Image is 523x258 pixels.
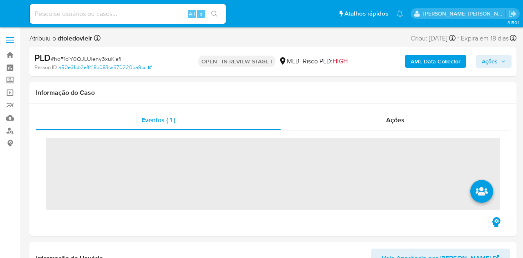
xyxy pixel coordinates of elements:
p: danilo.toledo@mercadolivre.com [423,10,506,18]
div: MLB [279,57,299,66]
span: - [457,33,459,44]
button: search-icon [206,8,223,20]
button: Ações [476,55,512,68]
span: Eventos ( 1 ) [141,115,175,125]
span: Alt [189,10,195,18]
a: a50e31cb2eff418b083ca370220ba9cc [58,64,152,71]
span: ‌ [46,138,500,210]
span: HIGH [333,56,348,66]
a: Notificações [396,10,403,17]
span: Expira em 18 dias [461,34,509,43]
span: Atribuiu o [29,34,92,43]
p: OPEN - IN REVIEW STAGE I [198,56,275,67]
input: Pesquise usuários ou casos... [30,9,226,19]
button: AML Data Collector [405,55,466,68]
span: Ações [482,55,498,68]
span: s [200,10,202,18]
span: Atalhos rápidos [344,9,388,18]
b: dtoledovieir [56,34,92,43]
span: # hoF1ciY0OJLUieny3xuKjafi [51,55,121,63]
div: Criou: [DATE] [411,33,456,44]
h1: Informação do Caso [36,89,510,97]
span: Risco PLD: [303,57,348,66]
b: Person ID [34,64,57,71]
a: Sair [508,9,517,18]
b: AML Data Collector [411,55,460,68]
span: Ações [386,115,405,125]
b: PLD [34,51,51,64]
